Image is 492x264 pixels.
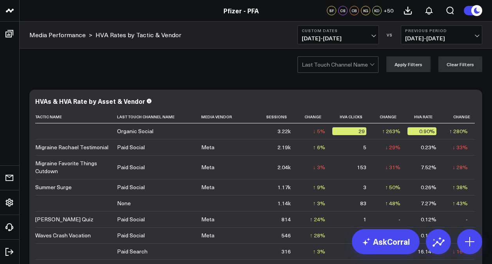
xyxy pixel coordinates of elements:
[452,163,468,171] div: ↓ 28%
[117,215,145,223] div: Paid Social
[407,110,443,123] th: Hva Rate
[385,183,400,191] div: ↑ 50%
[313,183,325,191] div: ↑ 9%
[117,199,131,207] div: None
[313,199,325,207] div: ↑ 3%
[357,163,366,171] div: 153
[278,163,291,171] div: 2.04k
[259,110,298,123] th: Sessions
[310,215,325,223] div: ↑ 24%
[438,56,482,72] button: Clear Filters
[313,143,325,151] div: ↑ 6%
[327,6,336,15] div: SF
[449,127,468,135] div: ↑ 280%
[117,183,145,191] div: Paid Social
[401,25,482,44] button: Previous Period[DATE]-[DATE]
[385,199,400,207] div: ↑ 48%
[352,229,420,254] a: AskCorral
[421,163,436,171] div: 7.52%
[201,231,214,239] div: Meta
[201,163,214,171] div: Meta
[302,35,375,42] span: [DATE] - [DATE]
[35,215,93,223] div: [PERSON_NAME] Quiz
[373,110,407,123] th: Change
[302,28,375,33] b: Custom Dates
[35,159,110,175] div: Migraine Favorite Things Cutdown
[452,143,468,151] div: ↓ 33%
[29,31,92,39] div: >
[452,199,468,207] div: ↑ 43%
[35,97,145,105] div: HVAs & HVA Rate by Asset & Vendor
[281,231,291,239] div: 546
[117,248,148,255] div: Paid Search
[35,110,117,123] th: Tactic Name
[117,163,145,171] div: Paid Social
[385,143,400,151] div: ↓ 29%
[281,215,291,223] div: 814
[313,248,325,255] div: ↑ 3%
[223,6,259,15] a: Pfizer - PFA
[363,215,366,223] div: 1
[201,110,259,123] th: Media Vendor
[29,31,86,39] a: Media Performance
[363,183,366,191] div: 3
[313,163,325,171] div: ↓ 3%
[384,6,393,15] button: +50
[201,183,214,191] div: Meta
[310,231,325,239] div: ↑ 28%
[297,25,379,44] button: Custom Dates[DATE]-[DATE]
[443,110,475,123] th: Change
[338,6,348,15] div: CS
[350,6,359,15] div: CB
[398,215,400,223] div: -
[332,127,367,135] div: 29
[35,231,91,239] div: Waves Crash Vacation
[372,6,382,15] div: KD
[421,215,436,223] div: 0.12%
[201,215,214,223] div: Meta
[332,110,374,123] th: Hva Clicks
[421,199,436,207] div: 7.27%
[35,183,72,191] div: Summer Surge
[313,127,325,135] div: ↓ 5%
[421,183,436,191] div: 0.26%
[384,8,393,13] span: + 50
[361,6,370,15] div: KG
[466,215,468,223] div: -
[278,127,291,135] div: 3.22k
[117,231,145,239] div: Paid Social
[405,35,478,42] span: [DATE] - [DATE]
[363,143,366,151] div: 5
[421,143,436,151] div: 0.23%
[278,143,291,151] div: 2.19k
[35,143,108,151] div: Migraine Rachael Testimonial
[298,110,332,123] th: Change
[385,163,400,171] div: ↓ 31%
[278,199,291,207] div: 1.14k
[386,56,431,72] button: Apply Filters
[96,31,181,39] a: HVA Rates by Tactic & Vendor
[278,183,291,191] div: 1.17k
[452,183,468,191] div: ↑ 38%
[117,127,153,135] div: Organic Social
[117,143,145,151] div: Paid Social
[383,33,397,37] div: VS
[407,127,436,135] div: 0.90%
[117,110,201,123] th: Last Touch Channel Name
[382,127,400,135] div: ↑ 263%
[360,199,366,207] div: 83
[405,28,478,33] b: Previous Period
[281,248,291,255] div: 316
[201,143,214,151] div: Meta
